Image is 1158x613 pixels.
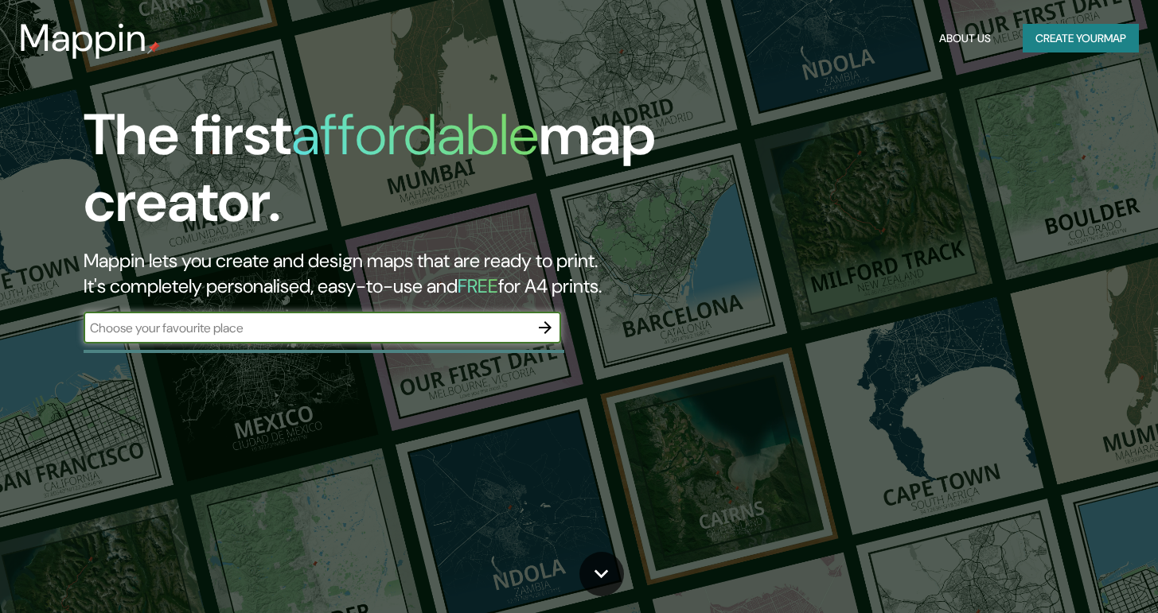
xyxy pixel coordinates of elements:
[84,248,663,299] h2: Mappin lets you create and design maps that are ready to print. It's completely personalised, eas...
[19,16,147,60] h3: Mappin
[933,24,997,53] button: About Us
[147,41,160,54] img: mappin-pin
[291,98,539,172] h1: affordable
[1023,24,1139,53] button: Create yourmap
[84,319,529,337] input: Choose your favourite place
[458,274,498,298] h5: FREE
[84,102,663,248] h1: The first map creator.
